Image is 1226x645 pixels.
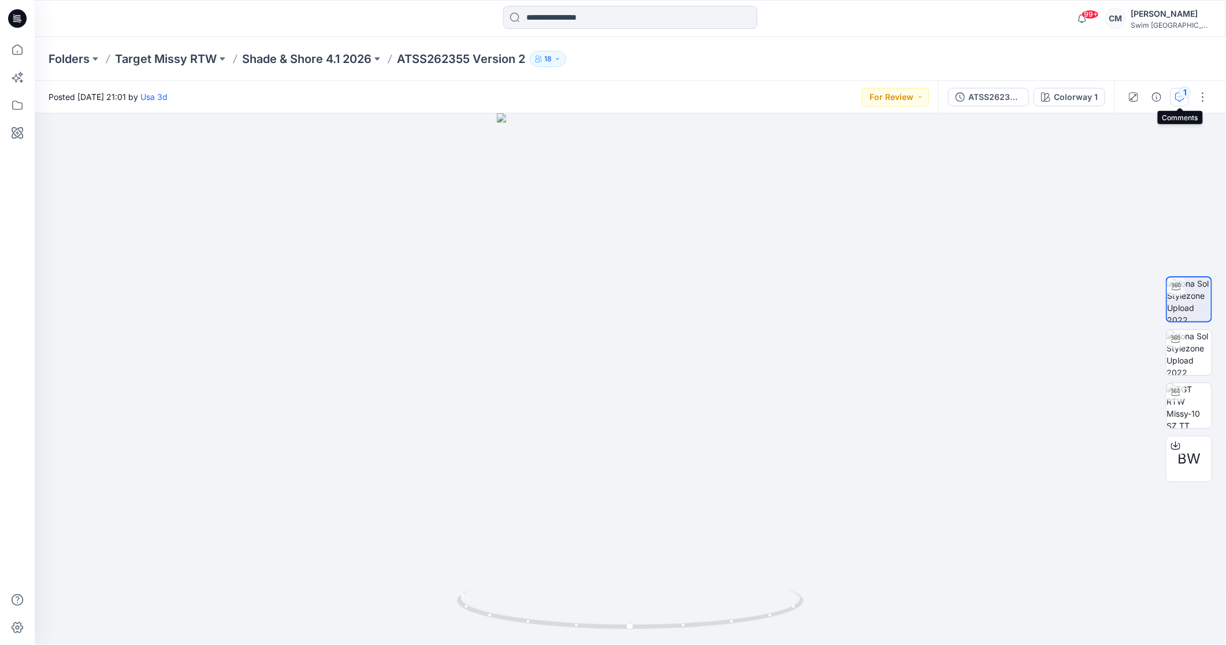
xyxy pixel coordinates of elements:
span: 99+ [1082,10,1099,19]
div: Colorway 1 [1054,91,1098,103]
div: ATSS262355 Version 2 [968,91,1021,103]
button: Colorway 1 [1034,88,1105,106]
a: Folders [49,51,90,67]
div: 1 [1179,87,1191,98]
p: 18 [544,53,552,65]
img: TGT RTW Missy-10 SZ TT [1166,383,1212,428]
a: Shade & Shore 4.1 2026 [242,51,371,67]
img: Kona Sol Stylezone Upload 2022 [1166,330,1212,375]
button: 18 [530,51,566,67]
img: Kona Sol Stylezone Upload 2022 [1167,277,1211,321]
p: ATSS262355 Version 2 [397,51,525,67]
button: Details [1147,88,1166,106]
span: BW [1177,448,1201,469]
span: Posted [DATE] 21:01 by [49,91,168,103]
button: 1 [1171,88,1189,106]
div: [PERSON_NAME] [1131,7,1212,21]
div: CM [1105,8,1126,29]
button: ATSS262355 Version 2 [948,88,1029,106]
div: Swim [GEOGRAPHIC_DATA] [1131,21,1212,29]
a: Target Missy RTW [115,51,217,67]
a: Usa 3d [140,92,168,102]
